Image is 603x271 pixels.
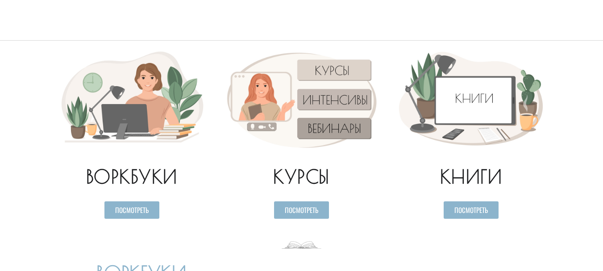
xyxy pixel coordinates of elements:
[285,207,318,213] span: Посмотреть
[444,201,499,219] a: Посмотреть
[454,207,488,213] span: Посмотреть
[274,201,329,219] a: Посмотреть
[52,167,212,186] h2: ВОРКБУКИ
[115,207,149,213] span: Посмотреть
[391,167,551,186] h2: КНИГИ
[221,167,382,186] h2: КУРСЫ
[104,201,159,219] a: Посмотреть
